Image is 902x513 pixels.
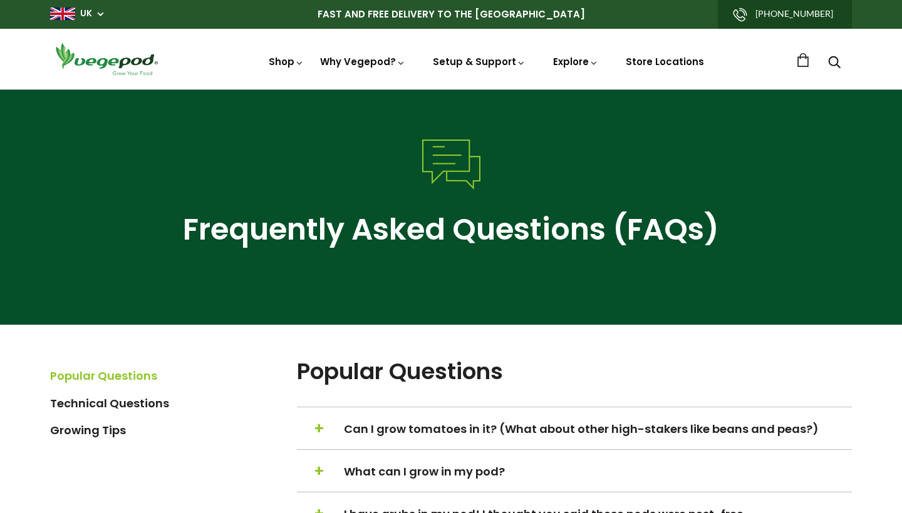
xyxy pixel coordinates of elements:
img: Vegepod [50,41,163,77]
a: Technical Questions [50,395,169,411]
span: Can I grow tomatoes in it? (What about other high-stakers like beans and peas?) [344,420,850,437]
a: Growing Tips [50,422,126,438]
h1: Frequently Asked Questions (FAQs) [50,207,852,252]
a: Shop [269,55,304,68]
h2: Popular Questions [297,356,852,387]
span: + [314,460,324,484]
a: Why Vegepod? [320,55,405,68]
a: UK [80,8,92,20]
a: Explore [553,55,598,68]
span: + [314,417,324,441]
a: Search [828,57,841,70]
img: gb_large.png [50,8,75,20]
span: What can I grow in my pod? [344,463,850,480]
img: FAQ icon [422,140,480,190]
a: Setup & Support [433,55,526,68]
a: Popular Questions [50,368,157,383]
a: Store Locations [626,55,704,68]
